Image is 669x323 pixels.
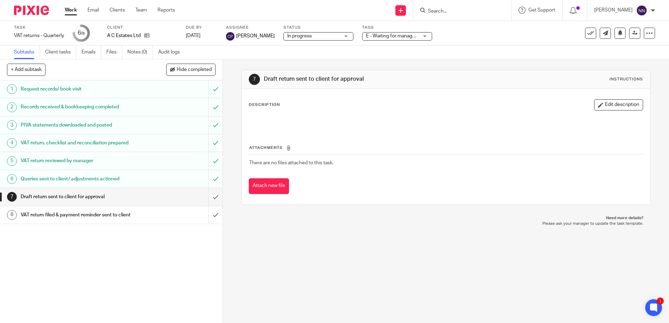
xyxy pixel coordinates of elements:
span: Attachments [249,146,283,150]
span: Hide completed [177,67,212,73]
div: 2 [7,102,17,112]
h1: PIVA statements downloaded and posted [21,120,141,130]
a: Files [106,45,122,59]
input: Search [427,8,490,15]
button: Attach new file [249,178,289,194]
div: 1 [657,297,664,304]
label: Task [14,25,64,30]
a: Work [65,7,77,14]
img: svg%3E [226,32,234,41]
button: Edit description [594,99,643,110]
label: Status [283,25,353,30]
div: 6 [7,174,17,184]
button: Hide completed [166,64,216,76]
div: 1 [7,84,17,94]
span: There are no files attached to this task. [249,160,333,165]
a: Reports [157,7,175,14]
a: Emails [82,45,101,59]
a: Subtasks [14,45,40,59]
div: Instructions [610,77,643,82]
span: E - Waiting for manager review/approval [366,34,452,38]
div: 5 [7,156,17,166]
h1: Request records/ book visit [21,84,141,94]
a: Notes (0) [127,45,153,59]
a: Team [135,7,147,14]
label: Tags [362,25,432,30]
div: 8 [7,210,17,220]
div: 7 [7,192,17,202]
img: svg%3E [636,5,647,16]
label: Client [107,25,177,30]
h1: Draft return sent to client for approval [21,192,141,202]
img: Pixie [14,6,49,15]
a: Email [87,7,99,14]
span: In progress [287,34,312,38]
div: 3 [7,120,17,130]
span: Get Support [528,8,555,13]
p: [PERSON_NAME] [594,7,633,14]
p: Please ask your manager to update the task template. [248,221,643,227]
label: Due by [186,25,217,30]
span: [PERSON_NAME] [236,33,275,40]
h1: VAT return reviewed by manager [21,156,141,166]
p: Description [249,102,280,108]
p: Need more details? [248,215,643,221]
div: VAT returns - Quarterly [14,32,64,39]
div: 6 [78,29,85,37]
h1: VAT return, checklist and reconciliation prepared [21,138,141,148]
div: 7 [249,74,260,85]
a: Clients [110,7,125,14]
p: A C Estates Ltd [107,32,141,39]
span: [DATE] [186,33,200,38]
h1: Draft return sent to client for approval [264,76,461,83]
button: + Add subtask [7,64,45,76]
label: Assignee [226,25,275,30]
a: Client tasks [45,45,76,59]
h1: VAT return filed & payment reminder sent to client [21,210,141,220]
a: Audit logs [158,45,185,59]
div: 4 [7,138,17,148]
h1: Records received & bookkeeping completed [21,102,141,112]
small: /8 [81,31,85,35]
h1: Queries sent to client/ adjustments actioned [21,174,141,184]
